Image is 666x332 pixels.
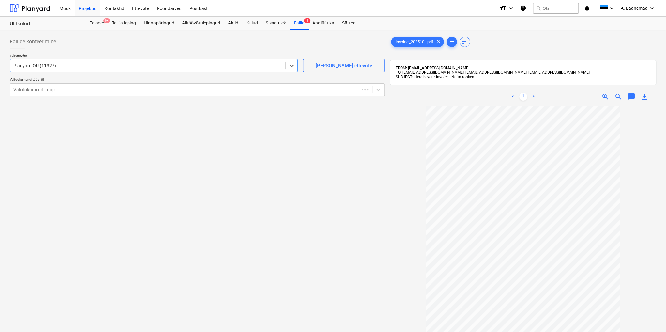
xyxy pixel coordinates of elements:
[316,61,372,70] div: [PERSON_NAME] ettevõte
[533,3,579,14] button: Otsi
[395,75,448,79] span: SUBJECT: Here is your invoice
[391,37,444,47] div: invoice_202510...pdf
[395,66,469,70] span: FROM: [EMAIL_ADDRESS][DOMAIN_NAME]
[103,18,110,23] span: 9+
[509,93,517,101] a: Previous page
[584,4,590,12] i: notifications
[85,17,108,30] a: Eelarve9+
[648,4,656,12] i: keyboard_arrow_down
[530,93,537,101] a: Next page
[140,17,178,30] a: Hinnapäringud
[448,38,456,46] span: add
[309,17,338,30] a: Analüütika
[499,4,507,12] i: format_size
[290,17,309,30] div: Failid
[108,17,140,30] a: Tellija leping
[608,4,615,12] i: keyboard_arrow_down
[262,17,290,30] a: Sissetulek
[39,78,45,82] span: help
[224,17,242,30] a: Aktid
[461,38,469,46] span: sort
[601,93,609,101] span: zoom_in
[391,40,437,44] span: invoice_202510...pdf
[434,38,442,46] span: clear
[641,93,648,101] span: save_alt
[395,70,589,75] span: TO: [EMAIL_ADDRESS][DOMAIN_NAME], [EMAIL_ADDRESS][DOMAIN_NAME], [EMAIL_ADDRESS][DOMAIN_NAME]
[448,75,475,79] span: ...
[10,21,78,27] div: Üldkulud
[507,4,515,12] i: keyboard_arrow_down
[303,59,385,72] button: [PERSON_NAME] ettevõte
[520,4,526,12] i: Abikeskus
[85,17,108,30] div: Eelarve
[451,75,475,79] span: Näita rohkem
[242,17,262,30] a: Kulud
[10,77,385,82] div: Vali dokumendi tüüp
[304,18,310,23] span: 1
[519,93,527,101] a: Page 1 is your current page
[10,38,56,46] span: Failide konteerimine
[628,93,635,101] span: chat
[178,17,224,30] a: Alltöövõtulepingud
[536,6,541,11] span: search
[614,93,622,101] span: zoom_out
[621,6,648,11] span: A. Laanemaa
[338,17,359,30] a: Sätted
[633,301,666,332] iframe: Chat Widget
[290,17,309,30] a: Failid1
[10,54,298,59] p: Vali ettevõte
